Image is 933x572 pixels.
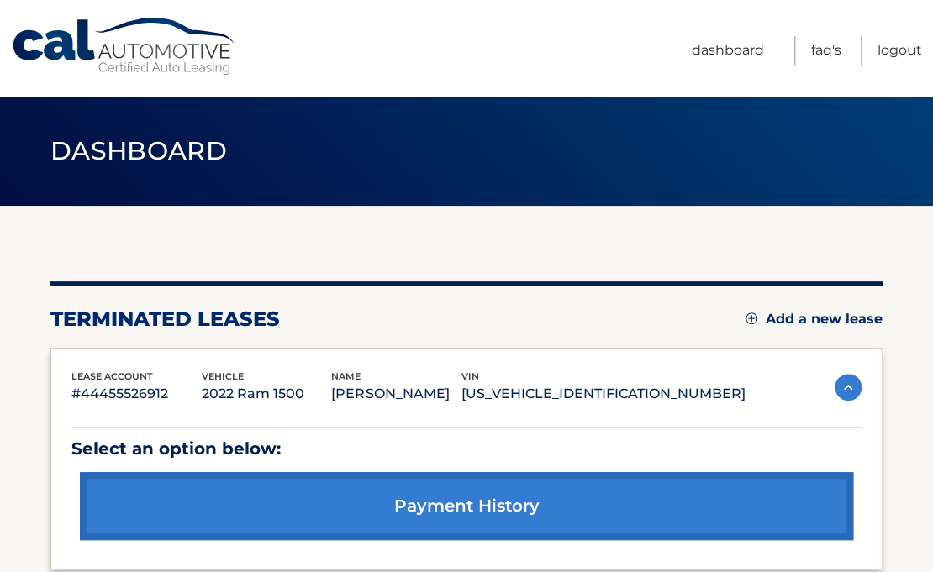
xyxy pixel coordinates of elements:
a: Dashboard [692,36,764,66]
a: FAQ's [811,36,841,66]
a: Logout [878,36,922,66]
img: accordion-active.svg [835,374,862,401]
p: Select an option below: [71,434,862,464]
span: vin [461,370,479,382]
p: [US_VEHICLE_IDENTIFICATION_NUMBER] [461,382,746,406]
span: lease account [71,370,153,382]
p: #44455526912 [71,382,202,406]
p: 2022 Ram 1500 [202,382,332,406]
img: add.svg [746,312,757,324]
a: payment history [80,472,853,540]
span: vehicle [202,370,244,382]
span: name [331,370,361,382]
p: [PERSON_NAME] [331,382,461,406]
h2: terminated leases [50,307,280,332]
a: Cal Automotive [11,17,238,76]
a: Add a new lease [746,311,883,328]
span: Dashboard [50,135,227,166]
